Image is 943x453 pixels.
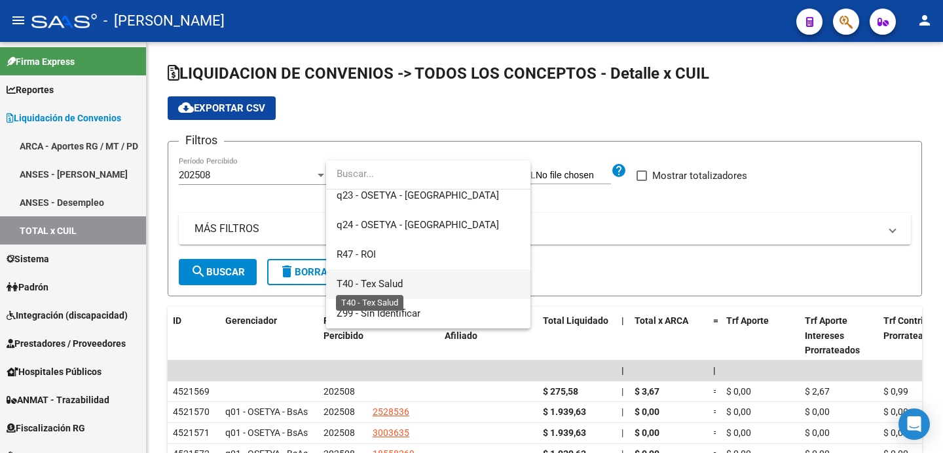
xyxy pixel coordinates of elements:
span: q23 - OSETYA - [GEOGRAPHIC_DATA] [337,189,499,201]
span: R47 - ROI [337,248,376,260]
span: Z99 - Sin Identificar [337,307,420,319]
div: Open Intercom Messenger [898,408,930,440]
span: T40 - Tex Salud [337,278,403,290]
span: q24 - OSETYA - [GEOGRAPHIC_DATA] [337,219,499,231]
